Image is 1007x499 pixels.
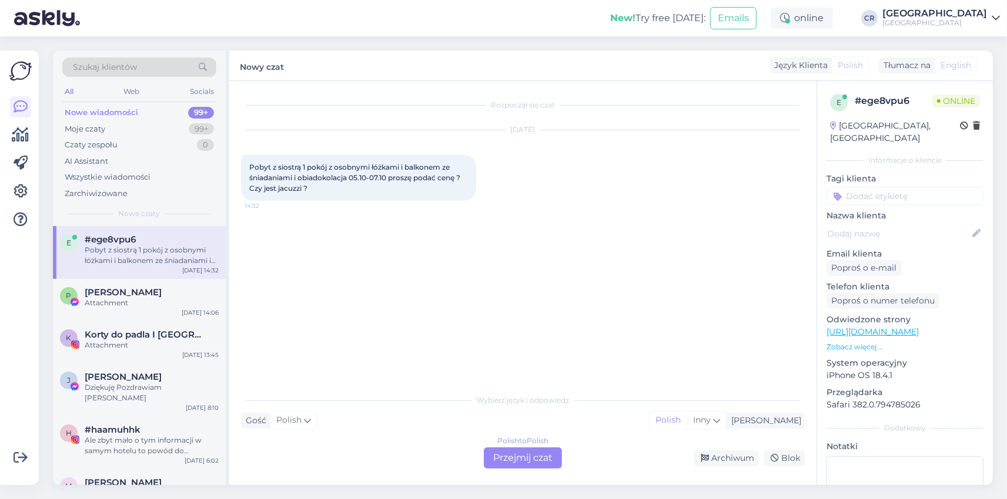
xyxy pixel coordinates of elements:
div: Czaty zespołu [65,139,118,151]
div: Try free [DATE]: [610,11,705,25]
span: #haamuhhk [85,424,140,435]
a: [URL][DOMAIN_NAME] [827,326,919,337]
div: Język Klienta [770,59,828,72]
span: Inny [693,414,711,425]
div: AI Assistant [65,156,108,167]
div: Ale zbyt mało o tym informacji w samym hotelu to powód do chwalenia się 😄 [85,435,219,456]
div: Informacje o kliencie [827,155,983,166]
p: Przeglądarka [827,386,983,399]
div: Attachment [85,298,219,308]
div: Dziękuję Pozdrawiam [PERSON_NAME] [85,382,219,403]
div: Moje czaty [65,123,105,135]
div: [GEOGRAPHIC_DATA] [882,18,987,28]
span: Jacek Dubicki [85,372,162,382]
div: [DATE] [241,124,805,135]
div: Nowe wiadomości [65,107,138,119]
button: Emails [710,7,757,29]
span: e [66,238,71,247]
div: [DATE] 8:10 [186,403,219,412]
div: Przejmij czat [484,447,562,468]
div: 99+ [188,107,214,119]
input: Dodać etykietę [827,187,983,205]
span: English [941,59,971,72]
div: Polish [650,412,687,429]
div: Blok [764,450,805,466]
div: Wybierz język i odpowiedz [241,395,805,406]
span: #ege8vpu6 [85,234,136,245]
span: Paweł Tcho [85,287,162,298]
span: M [66,481,72,490]
p: Tagi klienta [827,173,983,185]
a: [GEOGRAPHIC_DATA][GEOGRAPHIC_DATA] [882,9,1000,28]
span: Online [932,95,980,107]
span: K [66,333,72,342]
div: Poproś o e-mail [827,260,901,276]
div: Attachment [85,340,219,350]
div: online [771,8,833,29]
p: Telefon klienta [827,281,983,293]
div: CR [861,10,878,26]
div: Archiwum [694,450,759,466]
div: [PERSON_NAME] [727,414,801,427]
div: [DATE] 6:02 [185,456,219,465]
p: Notatki [827,440,983,453]
div: Rozpoczął się czat [241,100,805,110]
span: Monika Adamczak-Malinowska [85,477,162,488]
div: Zarchiwizowane [65,188,128,200]
p: iPhone OS 18.4.1 [827,369,983,382]
p: Email klienta [827,248,983,260]
div: [DATE] 14:32 [182,266,219,275]
div: Gość [241,414,266,427]
span: Korty do padla I Szczecin [85,329,207,340]
div: [GEOGRAPHIC_DATA], [GEOGRAPHIC_DATA] [830,120,960,144]
div: All [62,84,76,99]
span: Polish [276,414,302,427]
b: New! [610,12,635,23]
span: Polish [838,59,863,72]
p: System operacyjny [827,357,983,369]
div: Web [122,84,142,99]
p: Zobacz więcej ... [827,342,983,352]
span: h [66,429,72,437]
p: Nazwa klienta [827,210,983,222]
div: 0 [197,139,214,151]
label: Nowy czat [240,58,284,73]
input: Dodaj nazwę [827,227,970,240]
span: Nowe czaty [119,208,160,219]
div: Socials [188,84,216,99]
div: Poproś o numer telefonu [827,293,939,309]
span: 14:32 [245,201,289,210]
p: Odwiedzone strony [827,313,983,326]
div: [GEOGRAPHIC_DATA] [882,9,987,18]
div: Tłumacz na [879,59,931,72]
div: Wszystkie wiadomości [65,171,150,183]
span: Pobyt z siostrą 1 pokój z osobnymi łóżkami i balkonem ze śniadaniami i obiadokolacja 05.10-07.10 ... [249,163,462,193]
span: Szukaj klientów [73,61,137,73]
div: Pobyt z siostrą 1 pokój z osobnymi łóżkami i balkonem ze śniadaniami i obiadokolacja 05.10-07.10 ... [85,245,219,266]
p: Safari 382.0.794785026 [827,399,983,411]
span: P [66,291,72,300]
div: 99+ [189,123,214,135]
img: Askly Logo [9,60,32,82]
span: J [67,376,71,385]
span: e [837,98,841,107]
div: Dodatkowy [827,423,983,433]
div: Polish to Polish [497,436,548,446]
div: [DATE] 13:45 [182,350,219,359]
div: # ege8vpu6 [855,94,932,108]
div: [DATE] 14:06 [182,308,219,317]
